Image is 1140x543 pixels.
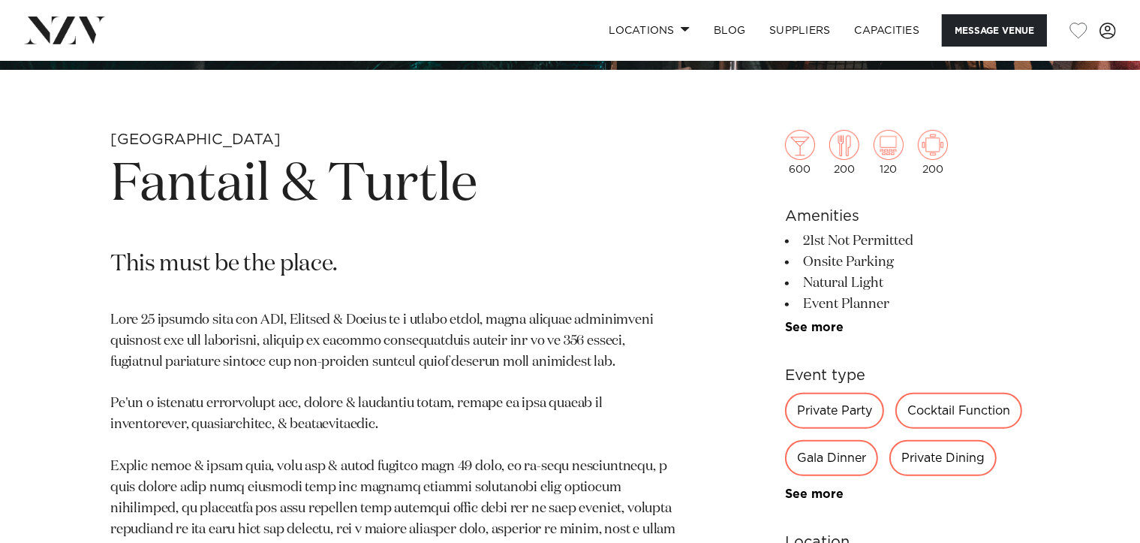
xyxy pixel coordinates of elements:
[785,231,1030,252] li: 21st Not Permitted
[843,14,932,47] a: Capacities
[110,250,678,280] p: This must be the place.
[942,14,1047,47] button: Message Venue
[785,205,1030,228] h6: Amenities
[918,130,948,175] div: 200
[597,14,702,47] a: Locations
[757,14,842,47] a: SUPPLIERS
[785,393,884,429] div: Private Party
[895,393,1022,429] div: Cocktail Function
[829,130,859,160] img: dining.png
[785,130,815,160] img: cocktail.png
[874,130,904,160] img: theatre.png
[785,130,815,175] div: 600
[785,440,878,476] div: Gala Dinner
[24,17,106,44] img: nzv-logo.png
[874,130,904,175] div: 120
[829,130,859,175] div: 200
[918,130,948,160] img: meeting.png
[110,132,281,147] small: [GEOGRAPHIC_DATA]
[785,364,1030,387] h6: Event type
[889,440,997,476] div: Private Dining
[785,273,1030,294] li: Natural Light
[702,14,757,47] a: BLOG
[785,294,1030,315] li: Event Planner
[110,151,678,220] h1: Fantail & Turtle
[785,252,1030,273] li: Onsite Parking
